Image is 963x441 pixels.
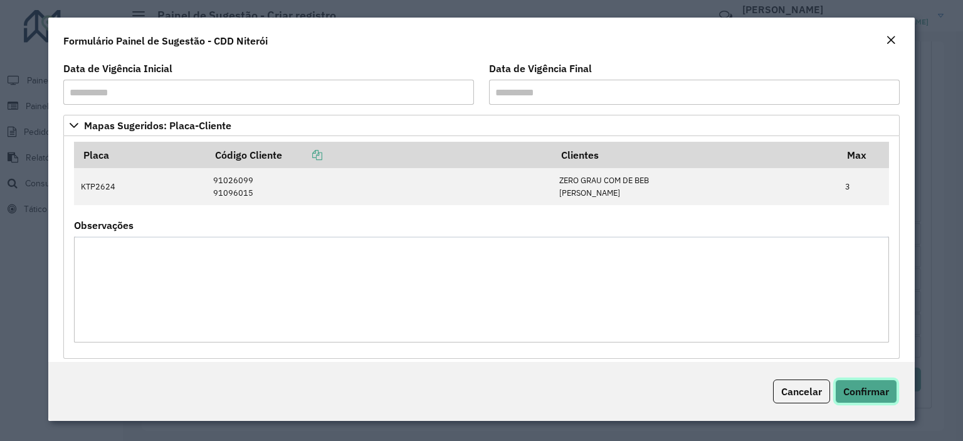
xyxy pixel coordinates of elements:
h4: Formulário Painel de Sugestão - CDD Niterói [63,33,268,48]
a: Copiar [282,149,322,161]
button: Close [882,33,900,49]
a: Mapas Sugeridos: Placa-Cliente [63,115,900,136]
label: Data de Vigência Inicial [63,61,172,76]
td: ZERO GRAU COM DE BEB [PERSON_NAME] [553,168,839,205]
th: Placa [74,142,206,168]
button: Confirmar [835,380,897,403]
button: Cancelar [773,380,830,403]
em: Fechar [886,35,896,45]
td: KTP2624 [74,168,206,205]
label: Observações [74,218,134,233]
span: Mapas Sugeridos: Placa-Cliente [84,120,231,130]
td: 3 [839,168,889,205]
span: Cancelar [781,385,822,398]
th: Clientes [553,142,839,168]
th: Max [839,142,889,168]
th: Código Cliente [207,142,553,168]
td: 91026099 91096015 [207,168,553,205]
div: Mapas Sugeridos: Placa-Cliente [63,136,900,359]
span: Confirmar [843,385,889,398]
label: Data de Vigência Final [489,61,592,76]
